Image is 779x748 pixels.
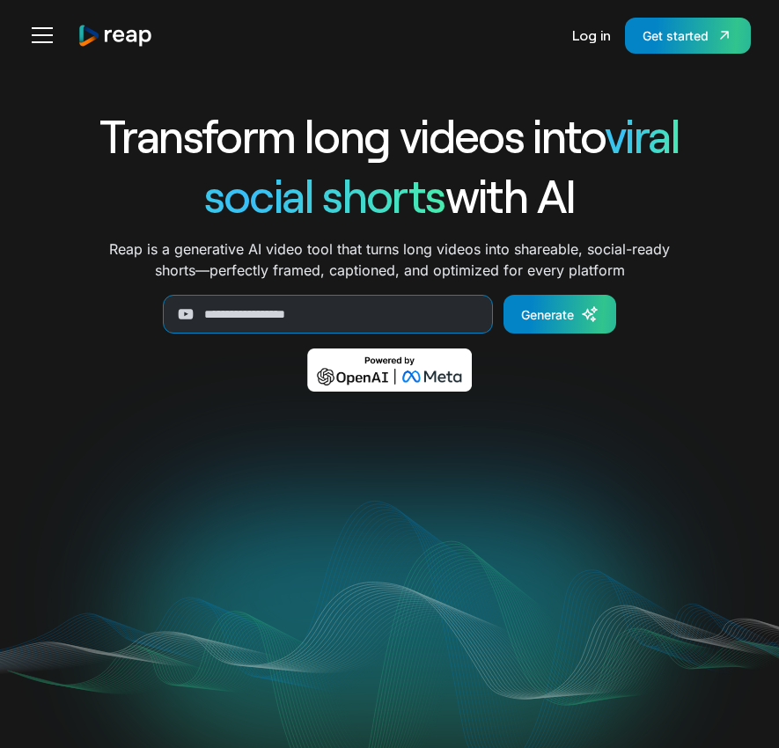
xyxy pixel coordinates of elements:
[521,305,574,324] div: Generate
[605,107,680,163] span: viral
[28,14,63,56] div: menu
[109,238,670,281] p: Reap is a generative AI video tool that turns long videos into shareable, social-ready shorts—per...
[77,24,153,48] a: home
[572,14,611,56] a: Log in
[204,167,445,223] span: social shorts
[625,18,751,54] a: Get started
[307,348,472,392] img: Powered by OpenAI & Meta
[77,24,153,48] img: reap logo
[39,165,740,225] h1: with AI
[503,295,616,334] a: Generate
[39,106,740,165] h1: Transform long videos into
[39,295,740,334] form: Generate Form
[643,26,709,45] div: Get started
